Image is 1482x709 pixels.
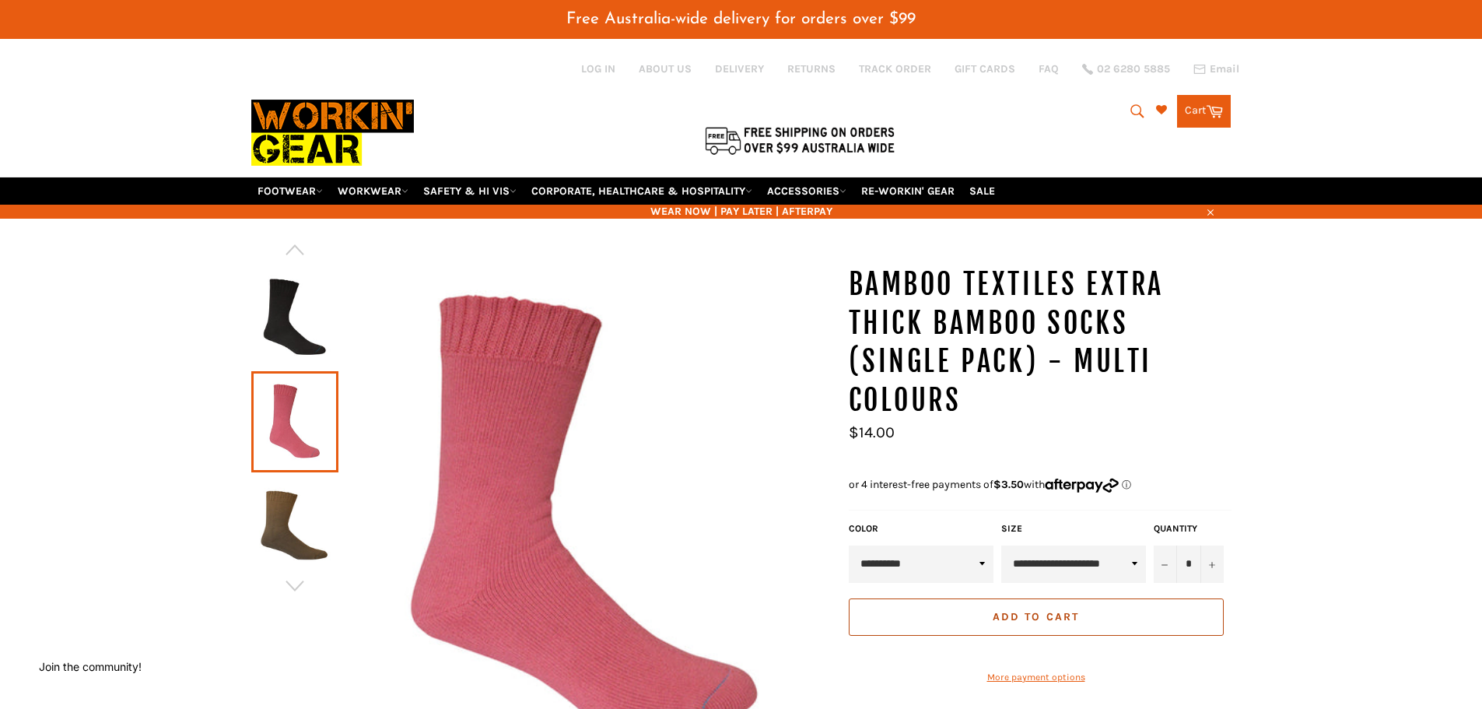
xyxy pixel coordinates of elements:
[859,61,931,76] a: TRACK ORDER
[761,177,853,205] a: ACCESSORIES
[702,124,897,156] img: Flat $9.95 shipping Australia wide
[1082,64,1170,75] a: 02 6280 5885
[251,204,1231,219] span: WEAR NOW | PAY LATER | AFTERPAY
[1154,546,1177,583] button: Reduce item quantity by one
[1097,64,1170,75] span: 02 6280 5885
[1154,522,1224,535] label: Quantity
[1200,546,1224,583] button: Increase item quantity by one
[849,522,993,535] label: Color
[39,660,142,673] button: Join the community!
[251,89,414,177] img: Workin Gear leaders in Workwear, Safety Boots, PPE, Uniforms. Australia's No.1 in Workwear
[849,423,895,441] span: $14.00
[331,177,415,205] a: WORKWEAR
[417,177,523,205] a: SAFETY & HI VIS
[1001,522,1146,535] label: Size
[1177,95,1231,128] a: Cart
[525,177,759,205] a: CORPORATE, HEALTHCARE & HOSPITALITY
[849,265,1231,419] h1: Bamboo Textiles Extra Thick Bamboo Socks (Single Pack) - Multi Colours
[251,177,329,205] a: FOOTWEAR
[849,671,1224,684] a: More payment options
[1210,64,1239,75] span: Email
[963,177,1001,205] a: SALE
[259,275,331,360] img: Bamboo Textiles Extra Thick Bamboo Socks (Single Pack) - Multi Colours - Workin' Gear
[715,61,764,76] a: DELIVERY
[259,483,331,569] img: Bamboo Textiles Extra Thick Bamboo Socks (Single Pack) - Multi Colours - Workin' Gear
[566,11,916,27] span: Free Australia-wide delivery for orders over $99
[787,61,836,76] a: RETURNS
[581,62,615,75] a: Log in
[1193,63,1239,75] a: Email
[855,177,961,205] a: RE-WORKIN' GEAR
[849,598,1224,636] button: Add to Cart
[955,61,1015,76] a: GIFT CARDS
[1039,61,1059,76] a: FAQ
[993,610,1079,623] span: Add to Cart
[639,61,692,76] a: ABOUT US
